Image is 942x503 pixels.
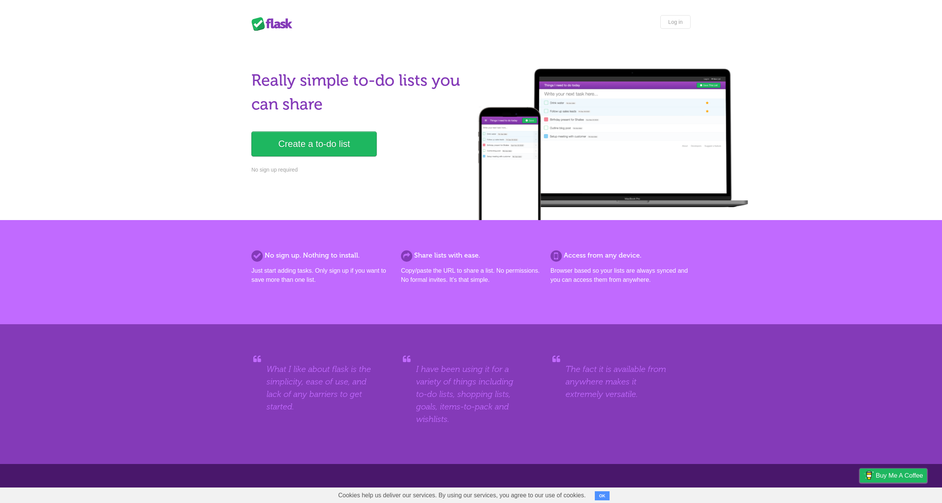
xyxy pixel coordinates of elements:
[331,488,593,503] span: Cookies help us deliver our services. By using our services, you agree to our use of cookies.
[660,15,691,29] a: Log in
[401,250,541,261] h2: Share lists with ease.
[251,17,297,31] div: Flask Lists
[251,250,391,261] h2: No sign up. Nothing to install.
[401,266,541,284] p: Copy/paste the URL to share a list. No permissions. No formal invites. It's that simple.
[551,266,691,284] p: Browser based so your lists are always synced and you can access them from anywhere.
[251,266,391,284] p: Just start adding tasks. Only sign up if you want to save more than one list.
[267,363,376,413] blockquote: What I like about flask is the simplicity, ease of use, and lack of any barriers to get started.
[876,469,923,482] span: Buy me a coffee
[566,363,675,400] blockquote: The fact it is available from anywhere makes it extremely versatile.
[860,469,927,483] a: Buy me a coffee
[251,131,377,156] a: Create a to-do list
[595,491,610,500] button: OK
[251,69,466,116] h1: Really simple to-do lists you can share
[551,250,691,261] h2: Access from any device.
[864,469,874,482] img: Buy me a coffee
[416,363,526,425] blockquote: I have been using it for a variety of things including to-do lists, shopping lists, goals, items-...
[251,166,466,174] p: No sign up required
